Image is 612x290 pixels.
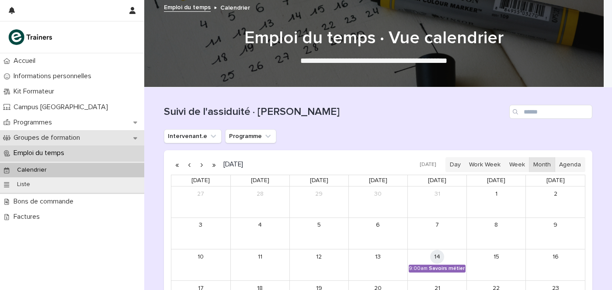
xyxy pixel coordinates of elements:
[253,250,267,264] a: August 11, 2025
[10,87,61,96] p: Kit Formateur
[526,249,585,281] td: August 16, 2025
[526,217,585,249] td: August 9, 2025
[526,186,585,217] td: August 2, 2025
[549,187,563,201] a: August 2, 2025
[465,157,505,172] button: Work Week
[7,28,55,46] img: K0CqGN7SDeD6s4JG8KQk
[348,186,407,217] td: July 30, 2025
[289,249,348,281] td: August 12, 2025
[467,217,526,249] td: August 8, 2025
[160,28,588,48] h1: Emploi du temps · Vue calendrier
[312,218,326,232] a: August 5, 2025
[509,105,592,119] input: Search
[348,249,407,281] td: August 13, 2025
[171,217,230,249] td: August 3, 2025
[545,175,567,186] a: Saturday
[467,249,526,281] td: August 15, 2025
[549,218,563,232] a: August 9, 2025
[194,218,208,232] a: August 3, 2025
[10,103,115,111] p: Campus [GEOGRAPHIC_DATA]
[429,266,466,272] div: Savoirs métier - Produits bancaires et documents professionnels
[308,175,330,186] a: Tuesday
[195,158,208,172] button: Next month
[249,175,271,186] a: Monday
[289,186,348,217] td: July 29, 2025
[164,106,506,118] h1: Suivi de l'assiduité · [PERSON_NAME]
[230,217,289,249] td: August 4, 2025
[371,187,385,201] a: July 30, 2025
[171,186,230,217] td: July 27, 2025
[549,250,563,264] a: August 16, 2025
[408,217,467,249] td: August 7, 2025
[430,187,444,201] a: July 31, 2025
[220,161,243,168] h2: [DATE]
[171,249,230,281] td: August 10, 2025
[408,186,467,217] td: July 31, 2025
[253,218,267,232] a: August 4, 2025
[10,149,71,157] p: Emploi du temps
[10,197,80,206] p: Bons de commande
[10,181,37,188] p: Liste
[367,175,389,186] a: Wednesday
[504,157,529,172] button: Week
[253,187,267,201] a: July 28, 2025
[164,129,222,143] button: Intervenant.e
[194,250,208,264] a: August 10, 2025
[190,175,212,186] a: Sunday
[489,187,503,201] a: August 1, 2025
[409,266,428,272] div: 9:00am
[220,2,250,12] p: Calendrier
[208,158,220,172] button: Next year
[371,250,385,264] a: August 13, 2025
[10,213,47,221] p: Factures
[445,157,465,172] button: Day
[230,249,289,281] td: August 11, 2025
[430,218,444,232] a: August 7, 2025
[408,249,467,281] td: August 14, 2025
[289,217,348,249] td: August 5, 2025
[194,187,208,201] a: July 27, 2025
[312,187,326,201] a: July 29, 2025
[10,72,98,80] p: Informations personnelles
[426,175,448,186] a: Thursday
[225,129,276,143] button: Programme
[485,175,507,186] a: Friday
[371,218,385,232] a: August 6, 2025
[467,186,526,217] td: August 1, 2025
[555,157,585,172] button: Agenda
[489,250,503,264] a: August 15, 2025
[348,217,407,249] td: August 6, 2025
[164,2,211,12] a: Emploi du temps
[312,250,326,264] a: August 12, 2025
[10,57,42,65] p: Accueil
[171,158,183,172] button: Previous year
[529,157,555,172] button: Month
[489,218,503,232] a: August 8, 2025
[10,134,87,142] p: Groupes de formation
[416,159,440,171] button: [DATE]
[430,250,444,264] a: August 14, 2025
[183,158,195,172] button: Previous month
[230,186,289,217] td: July 28, 2025
[10,118,59,127] p: Programmes
[10,166,54,174] p: Calendrier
